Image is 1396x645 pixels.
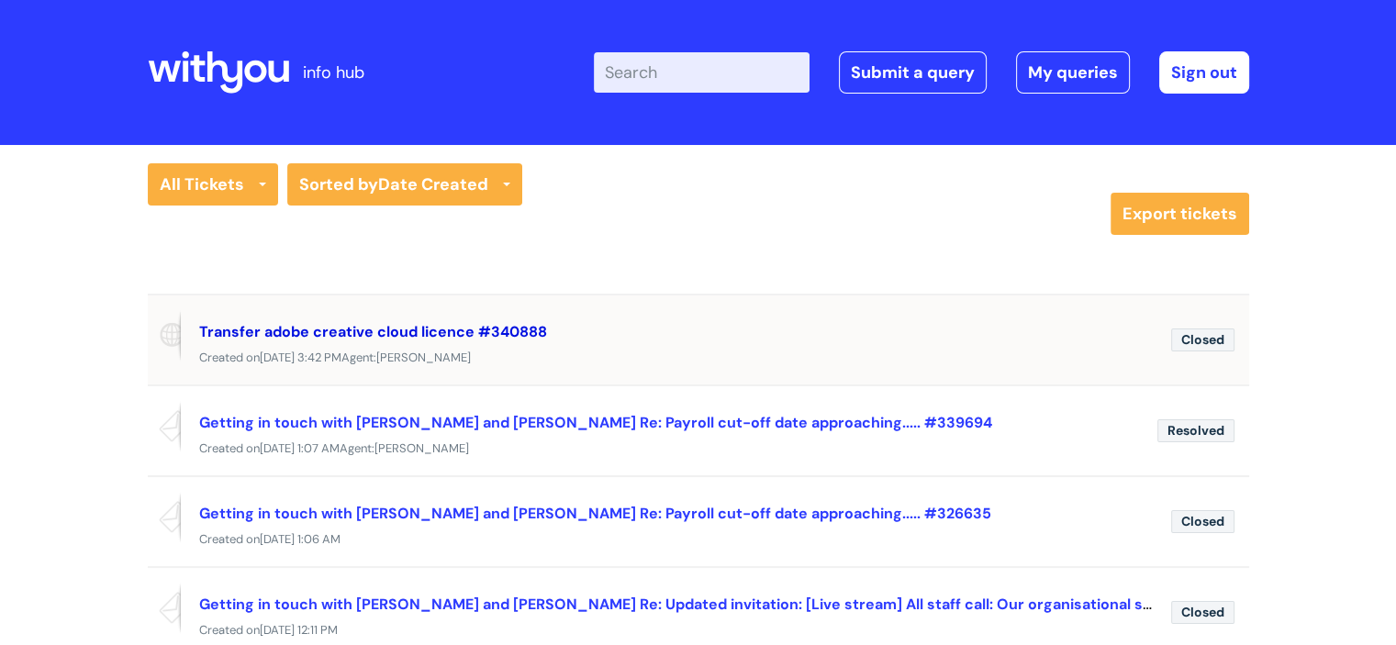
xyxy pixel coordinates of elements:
[199,413,992,432] a: Getting in touch with [PERSON_NAME] and [PERSON_NAME] Re: Payroll cut-off date approaching..... #...
[148,401,181,452] span: Reported via email
[199,504,991,523] a: Getting in touch with [PERSON_NAME] and [PERSON_NAME] Re: Payroll cut-off date approaching..... #...
[148,528,1249,551] div: Created on
[1171,510,1234,533] span: Closed
[1159,51,1249,94] a: Sign out
[148,583,181,634] span: Reported via email
[260,531,341,547] span: [DATE] 1:06 AM
[260,440,340,456] span: [DATE] 1:07 AM
[1157,419,1234,442] span: Resolved
[148,310,181,361] span: Reported via portal
[1171,328,1234,351] span: Closed
[148,438,1249,461] div: Created on Agent:
[148,492,181,543] span: Reported via email
[287,163,522,206] a: Sorted byDate Created
[148,347,1249,370] div: Created on Agent:
[1171,601,1234,624] span: Closed
[1016,51,1130,94] a: My queries
[594,52,810,93] input: Search
[594,51,1249,94] div: | -
[303,58,364,87] p: info hub
[378,173,488,195] b: Date Created
[1111,193,1249,235] a: Export tickets
[199,322,547,341] a: Transfer adobe creative cloud licence #340888
[260,622,338,638] span: [DATE] 12:11 PM
[260,350,341,365] span: [DATE] 3:42 PM
[148,163,278,206] a: All Tickets
[376,350,471,365] span: [PERSON_NAME]
[374,440,469,456] span: [PERSON_NAME]
[148,619,1249,642] div: Created on
[839,51,987,94] a: Submit a query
